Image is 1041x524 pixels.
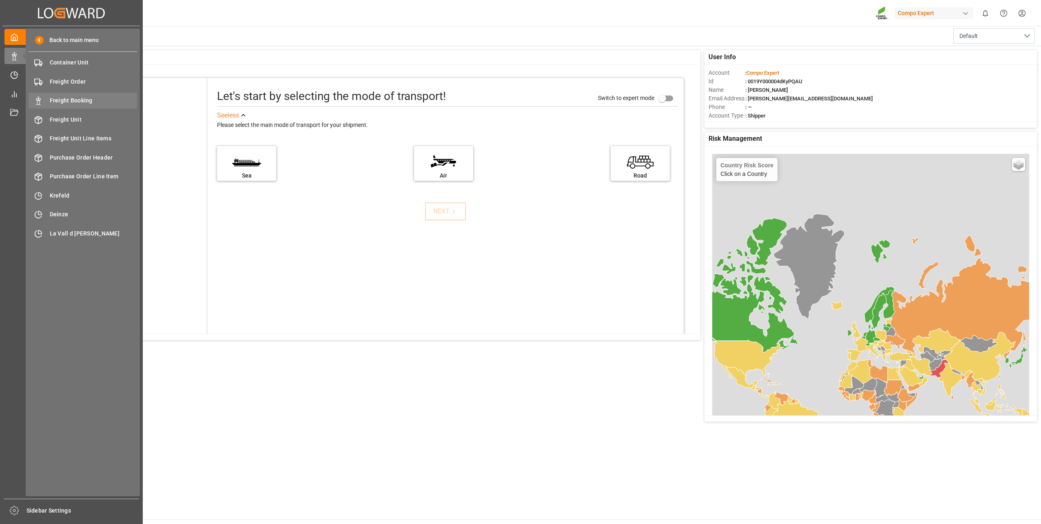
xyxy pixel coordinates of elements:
[217,88,446,105] div: Let's start by selecting the mode of transport!
[418,171,469,180] div: Air
[50,153,137,162] span: Purchase Order Header
[745,70,779,76] span: :
[50,172,137,181] span: Purchase Order Line Item
[29,73,137,89] a: Freight Order
[29,169,137,184] a: Purchase Order Line Item
[221,171,272,180] div: Sea
[745,104,752,110] span: : —
[615,171,666,180] div: Road
[745,95,873,102] span: : [PERSON_NAME][EMAIL_ADDRESS][DOMAIN_NAME]
[709,134,762,144] span: Risk Management
[50,78,137,86] span: Freight Order
[29,149,137,165] a: Purchase Order Header
[709,77,745,86] span: Id
[709,52,736,62] span: User Info
[50,115,137,124] span: Freight Unit
[29,187,137,203] a: Krefeld
[29,206,137,222] a: Deinze
[4,29,138,45] a: My Cockpit
[50,210,137,219] span: Deinze
[709,86,745,94] span: Name
[50,58,137,67] span: Container Unit
[29,225,137,241] a: La Vall d [PERSON_NAME]
[709,111,745,120] span: Account Type
[50,96,137,105] span: Freight Booking
[433,206,458,216] div: NEXT
[4,105,138,121] a: Document Management
[29,93,137,109] a: Freight Booking
[745,87,788,93] span: : [PERSON_NAME]
[745,78,802,84] span: : 0019Y000004dKyPQAU
[746,70,779,76] span: Compo Expert
[4,86,138,102] a: My Reports
[959,32,978,40] span: Default
[953,28,1035,44] button: open menu
[29,131,137,147] a: Freight Unit Line Items
[1012,158,1025,171] a: Layers
[50,134,137,143] span: Freight Unit Line Items
[27,506,140,515] span: Sidebar Settings
[709,69,745,77] span: Account
[4,67,138,83] a: Timeslot Management
[29,55,137,71] a: Container Unit
[217,111,239,120] div: See less
[598,95,654,101] span: Switch to expert mode
[720,162,773,169] h4: Country Risk Score
[720,162,773,177] div: Click on a Country
[217,120,678,130] div: Please select the main mode of transport for your shipment.
[709,94,745,103] span: Email Address
[425,202,466,220] button: NEXT
[50,229,137,238] span: La Vall d [PERSON_NAME]
[50,191,137,200] span: Krefeld
[709,103,745,111] span: Phone
[29,111,137,127] a: Freight Unit
[44,36,99,44] span: Back to main menu
[745,113,766,119] span: : Shipper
